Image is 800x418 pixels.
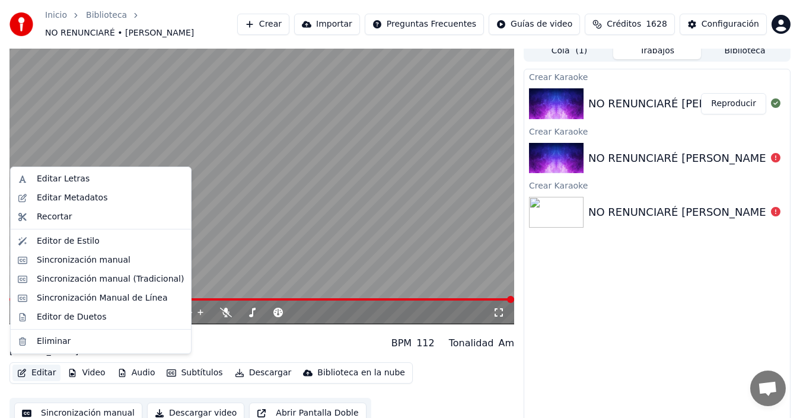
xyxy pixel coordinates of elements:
button: Créditos1628 [585,14,675,35]
a: Inicio [45,9,67,21]
button: Preguntas Frecuentes [365,14,484,35]
div: Sincronización manual [37,254,130,266]
nav: breadcrumb [45,9,237,39]
div: Editar Letras [37,173,90,185]
div: Configuración [702,18,759,30]
button: Biblioteca [701,42,789,59]
button: Reproducir [701,93,766,114]
div: 112 [416,336,435,350]
div: BPM [391,336,412,350]
div: Recortar [37,211,72,223]
div: Sincronización Manual de Línea [37,292,168,304]
div: Crear Karaoke [524,69,790,84]
span: 1628 [646,18,667,30]
div: Editor de Estilo [37,235,100,247]
button: Configuración [680,14,767,35]
button: Guías de video [489,14,580,35]
div: Crear Karaoke [524,178,790,192]
div: Biblioteca en la nube [317,367,405,379]
div: Editor de Duetos [37,311,106,323]
button: Audio [113,365,160,381]
div: Am [498,336,514,350]
button: Crear [237,14,289,35]
button: Descargar [230,365,297,381]
img: youka [9,12,33,36]
div: Editar Metadatos [37,192,107,204]
button: Cola [525,42,613,59]
button: Editar [12,365,60,381]
a: Biblioteca [86,9,127,21]
div: [PERSON_NAME] [9,346,109,358]
div: Sincronización manual (Tradicional) [37,273,184,285]
button: Trabajos [613,42,701,59]
button: Importar [294,14,360,35]
span: ( 1 ) [575,45,587,57]
div: Crear Karaoke [524,124,790,138]
div: Eliminar [37,336,71,347]
button: Video [63,365,110,381]
a: Chat abierto [750,371,786,406]
span: Créditos [607,18,641,30]
button: Subtítulos [162,365,227,381]
span: NO RENUNCIARÉ • [PERSON_NAME] [45,27,194,39]
div: Tonalidad [449,336,494,350]
div: NO RENUNCIARÉ [9,329,109,346]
